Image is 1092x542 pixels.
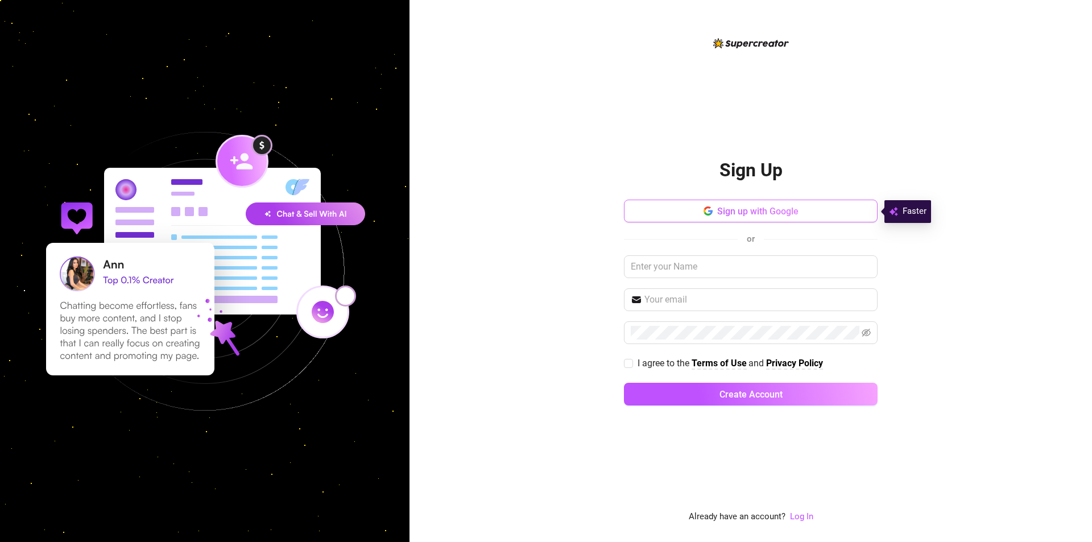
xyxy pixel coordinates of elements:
[624,383,878,406] button: Create Account
[692,358,747,369] strong: Terms of Use
[638,358,692,369] span: I agree to the
[713,38,789,48] img: logo-BBDzfeDw.svg
[624,200,878,222] button: Sign up with Google
[747,234,755,244] span: or
[790,510,813,524] a: Log In
[644,293,871,307] input: Your email
[717,206,799,217] span: Sign up with Google
[766,358,823,370] a: Privacy Policy
[692,358,747,370] a: Terms of Use
[903,205,926,218] span: Faster
[790,511,813,522] a: Log In
[624,255,878,278] input: Enter your Name
[862,328,871,337] span: eye-invisible
[889,205,898,218] img: svg%3e
[748,358,766,369] span: and
[766,358,823,369] strong: Privacy Policy
[719,389,783,400] span: Create Account
[719,159,783,182] h2: Sign Up
[8,75,402,468] img: signup-background-D0MIrEPF.svg
[689,510,785,524] span: Already have an account?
